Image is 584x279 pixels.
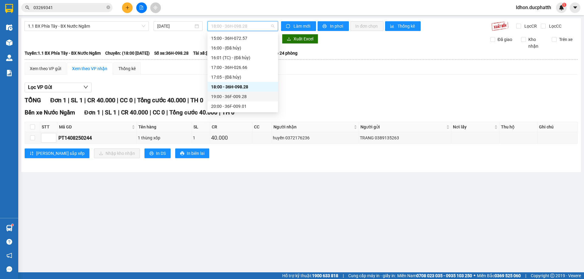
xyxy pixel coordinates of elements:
[25,51,101,56] b: Tuyến: 1.1 BX Phía Tây - BX Nước Ngầm
[193,50,238,56] span: Tài xế: [PERSON_NAME]
[211,134,251,142] div: 40.000
[495,273,521,278] strong: 0369 525 060
[153,5,158,10] span: aim
[397,272,472,279] span: Miền Nam
[6,239,12,245] span: question-circle
[360,124,445,130] span: Người gửi
[6,55,12,61] img: warehouse-icon
[557,36,575,43] span: Trên xe
[294,23,311,29] span: Làm mới
[312,273,338,278] strong: 1900 633 818
[477,272,521,279] span: Miền Bắc
[125,5,130,10] span: plus
[211,93,274,100] div: 19:00 - 36F-009.28
[72,65,107,72] div: Xem theo VP nhận
[318,21,349,31] button: printerIn phơi
[157,23,193,29] input: 14/08/2025
[25,5,30,10] span: search
[211,45,274,51] div: 16:00 - (Đã hủy)
[6,70,12,76] img: solution-icon
[273,134,358,141] div: huyền 0372176236
[547,23,562,29] span: Lọc CC
[118,65,136,72] div: Thống kê
[572,5,578,10] span: caret-down
[154,50,189,56] span: Số xe: 36H-098.28
[117,97,118,104] span: |
[343,272,344,279] span: |
[187,97,189,104] span: |
[25,148,89,158] button: sort-ascending[PERSON_NAME] sắp xếp
[156,150,166,157] span: In DS
[287,37,291,42] span: download
[570,2,580,13] button: caret-down
[222,109,235,116] span: TH 0
[30,151,34,156] span: sort-ascending
[550,274,554,278] span: copyright
[282,34,318,44] button: downloadXuất Excel
[136,2,147,13] button: file-add
[83,85,88,90] span: down
[511,4,556,11] span: ldhon.ducphatth
[211,22,274,31] span: 18:00 - 36H-098.28
[416,273,472,278] strong: 0708 023 035 - 0935 103 250
[6,24,12,31] img: warehouse-icon
[398,23,416,29] span: Thống kê
[522,23,538,29] span: Lọc CR
[6,225,12,231] img: warehouse-icon
[102,109,103,116] span: |
[385,21,421,31] button: bar-chartThống kê
[25,83,92,92] button: Lọc VP Gửi
[25,97,41,104] span: TỔNG
[499,122,537,132] th: Thu hộ
[28,22,145,31] span: 1.1 BX Phía Tây - BX Nước Ngầm
[211,83,274,90] div: 18:00 - 36H-098.28
[144,148,171,158] button: printerIn DS
[282,272,338,279] span: Hỗ trợ kỹ thuật:
[30,65,61,72] div: Xem theo VP gửi
[68,97,69,104] span: |
[134,97,136,104] span: |
[25,109,75,116] span: Bến xe Nước Ngầm
[57,132,137,144] td: PT1408250244
[563,3,565,7] span: 1
[12,224,13,226] sup: 1
[211,103,274,110] div: 20:00 - 36F-009.01
[348,272,396,279] span: Cung cấp máy in - giấy in:
[211,35,274,42] div: 15:00 - 36H-072.57
[150,109,151,116] span: |
[474,274,475,277] span: ⚪️
[350,21,384,31] button: In đơn chọn
[180,151,184,156] span: printer
[210,122,252,132] th: CR
[58,134,136,142] div: PT1408250244
[84,109,100,116] span: Đơn 1
[40,122,57,132] th: STT
[105,50,150,56] span: Chuyến: (18:00 [DATE])
[33,4,105,11] input: Tìm tên, số ĐT hoặc mã đơn
[122,2,133,13] button: plus
[360,134,450,141] div: TRANG 0389135263
[59,124,130,130] span: Mã GD
[175,148,209,158] button: printerIn biên lai
[322,24,328,29] span: printer
[139,5,144,10] span: file-add
[192,122,210,132] th: SL
[84,97,86,104] span: |
[121,109,148,116] span: CR 40.000
[36,150,85,157] span: [PERSON_NAME] sắp xếp
[559,5,564,10] img: icon-new-feature
[137,97,186,104] span: Tổng cước 40.000
[106,5,110,11] span: close-circle
[106,5,110,9] span: close-circle
[50,97,66,104] span: Đơn 1
[149,151,154,156] span: printer
[28,83,52,91] span: Lọc VP Gửi
[150,2,161,13] button: aim
[453,124,493,130] span: Nơi lấy
[211,54,274,61] div: 16:01 (TC) - (Đã hủy)
[94,148,140,158] button: downloadNhập kho nhận
[6,253,12,258] span: notification
[193,134,209,141] div: 1
[6,266,12,272] span: message
[281,21,316,31] button: syncLàm mới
